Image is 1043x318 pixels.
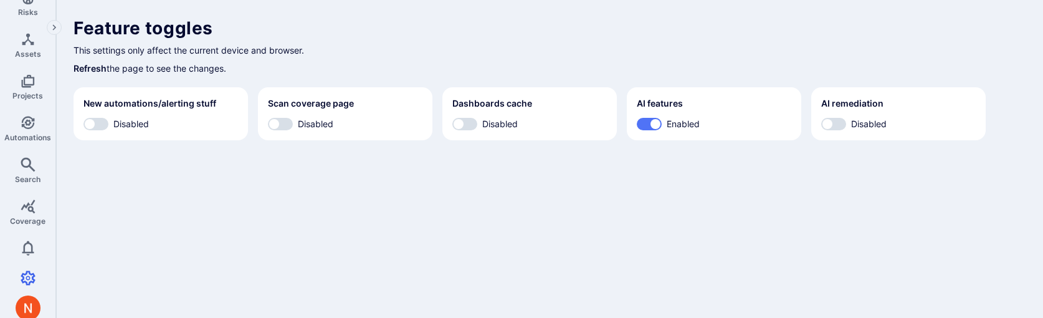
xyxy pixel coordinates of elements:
span: Search [15,175,40,184]
a: Refresh [74,63,107,74]
h2: New automations/alerting stuff [83,97,216,110]
p: the page to see the changes. [74,62,1026,75]
span: Disabled [851,117,887,130]
button: Expand navigation menu [47,20,62,35]
h2: Dashboards cache [452,97,532,110]
span: Assets [15,49,41,59]
span: Risks [18,7,38,17]
span: Disabled [482,117,518,130]
p: This settings only affect the current device and browser. [74,44,1026,57]
span: Disabled [298,117,333,130]
h2: Scan coverage page [268,97,354,110]
span: Projects [12,91,43,100]
h2: AI remediation [821,97,883,110]
span: Enabled [667,117,700,130]
span: Coverage [10,216,45,226]
h1: Feature toggles [74,17,1026,39]
i: Expand navigation menu [50,22,59,33]
h2: AI features [637,97,683,110]
span: Disabled [113,117,149,130]
span: Automations [4,133,51,142]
